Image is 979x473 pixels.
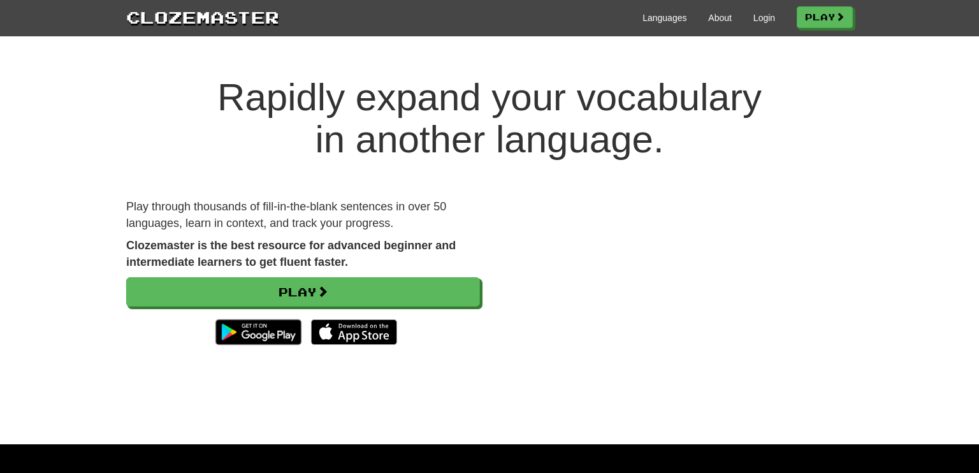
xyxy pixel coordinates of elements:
p: Play through thousands of fill-in-the-blank sentences in over 50 languages, learn in context, and... [126,199,480,231]
a: Play [126,277,480,307]
a: About [708,11,732,24]
a: Play [797,6,853,28]
a: Languages [642,11,686,24]
img: Download_on_the_App_Store_Badge_US-UK_135x40-25178aeef6eb6b83b96f5f2d004eda3bffbb37122de64afbaef7... [311,319,397,345]
img: Get it on Google Play [209,313,308,351]
a: Login [753,11,775,24]
a: Clozemaster [126,5,279,29]
strong: Clozemaster is the best resource for advanced beginner and intermediate learners to get fluent fa... [126,239,456,268]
